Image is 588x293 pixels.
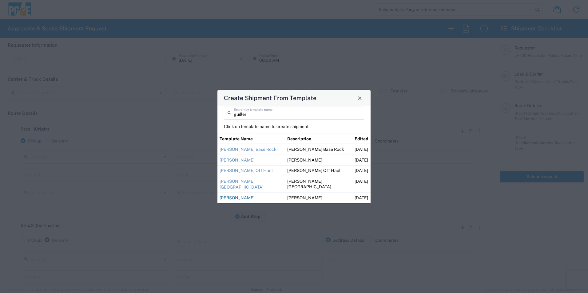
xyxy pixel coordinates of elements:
p: Click on template name to create shipment. [224,124,364,129]
td: [DATE] [352,176,371,193]
table: Shipment templates [217,134,371,203]
td: [DATE] [352,165,371,176]
a: [PERSON_NAME] [220,157,255,162]
a: [PERSON_NAME] Base Rock [220,147,276,152]
a: [PERSON_NAME] [220,195,255,200]
th: Description [285,134,353,144]
h4: Create Shipment From Template [224,93,316,102]
th: Edited [352,134,371,144]
td: [PERSON_NAME] [285,193,353,203]
td: [PERSON_NAME][GEOGRAPHIC_DATA] [285,176,353,193]
a: [PERSON_NAME] Off Haul [220,168,273,173]
td: [DATE] [352,155,371,166]
th: Template Name [217,134,285,144]
button: Close [356,94,364,102]
a: [PERSON_NAME][GEOGRAPHIC_DATA] [220,179,264,190]
td: [DATE] [352,193,371,203]
td: [PERSON_NAME] Off Haul [285,165,353,176]
td: [PERSON_NAME] Base Rock [285,144,353,155]
td: [PERSON_NAME] [285,155,353,166]
td: [DATE] [352,144,371,155]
